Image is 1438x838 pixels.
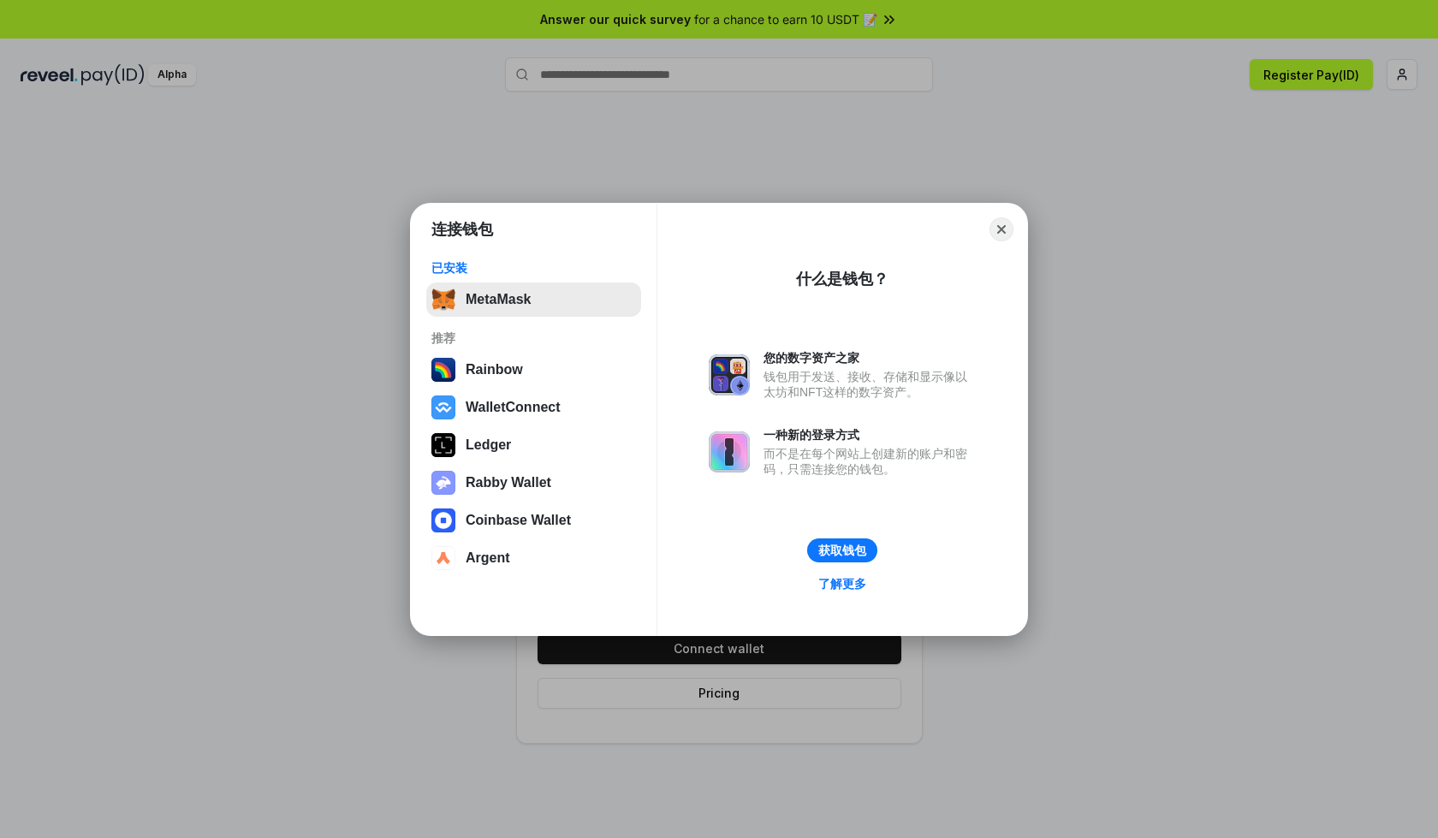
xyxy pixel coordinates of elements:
[466,513,571,528] div: Coinbase Wallet
[431,508,455,532] img: svg+xml,%3Csvg%20width%3D%2228%22%20height%3D%2228%22%20viewBox%3D%220%200%2028%2028%22%20fill%3D...
[431,546,455,570] img: svg+xml,%3Csvg%20width%3D%2228%22%20height%3D%2228%22%20viewBox%3D%220%200%2028%2028%22%20fill%3D...
[466,437,511,453] div: Ledger
[818,543,866,558] div: 获取钱包
[426,541,641,575] button: Argent
[808,573,876,595] a: 了解更多
[431,358,455,382] img: svg+xml,%3Csvg%20width%3D%22120%22%20height%3D%22120%22%20viewBox%3D%220%200%20120%20120%22%20fil...
[431,330,636,346] div: 推荐
[466,362,523,377] div: Rainbow
[466,400,561,415] div: WalletConnect
[426,282,641,317] button: MetaMask
[426,353,641,387] button: Rainbow
[764,369,976,400] div: 钱包用于发送、接收、存储和显示像以太坊和NFT这样的数字资产。
[989,217,1013,241] button: Close
[818,576,866,591] div: 了解更多
[431,219,493,240] h1: 连接钱包
[426,466,641,500] button: Rabby Wallet
[764,427,976,443] div: 一种新的登录方式
[764,446,976,477] div: 而不是在每个网站上创建新的账户和密码，只需连接您的钱包。
[796,269,888,289] div: 什么是钱包？
[431,471,455,495] img: svg+xml,%3Csvg%20xmlns%3D%22http%3A%2F%2Fwww.w3.org%2F2000%2Fsvg%22%20fill%3D%22none%22%20viewBox...
[764,350,976,366] div: 您的数字资产之家
[807,538,877,562] button: 获取钱包
[709,354,750,395] img: svg+xml,%3Csvg%20xmlns%3D%22http%3A%2F%2Fwww.w3.org%2F2000%2Fsvg%22%20fill%3D%22none%22%20viewBox...
[431,433,455,457] img: svg+xml,%3Csvg%20xmlns%3D%22http%3A%2F%2Fwww.w3.org%2F2000%2Fsvg%22%20width%3D%2228%22%20height%3...
[466,475,551,490] div: Rabby Wallet
[431,288,455,312] img: svg+xml,%3Csvg%20fill%3D%22none%22%20height%3D%2233%22%20viewBox%3D%220%200%2035%2033%22%20width%...
[426,503,641,538] button: Coinbase Wallet
[466,550,510,566] div: Argent
[431,260,636,276] div: 已安装
[431,395,455,419] img: svg+xml,%3Csvg%20width%3D%2228%22%20height%3D%2228%22%20viewBox%3D%220%200%2028%2028%22%20fill%3D...
[426,390,641,425] button: WalletConnect
[426,428,641,462] button: Ledger
[709,431,750,472] img: svg+xml,%3Csvg%20xmlns%3D%22http%3A%2F%2Fwww.w3.org%2F2000%2Fsvg%22%20fill%3D%22none%22%20viewBox...
[466,292,531,307] div: MetaMask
